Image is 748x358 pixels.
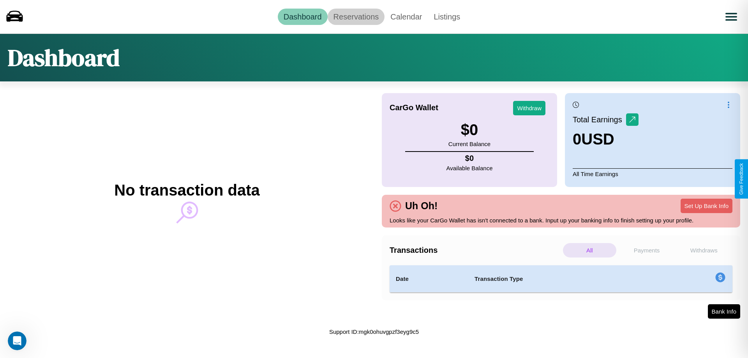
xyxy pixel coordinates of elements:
h4: Uh Oh! [401,200,441,212]
p: All [563,243,616,257]
h2: No transaction data [114,182,259,199]
h4: $ 0 [446,154,493,163]
h4: Transaction Type [475,274,651,284]
a: Dashboard [278,9,328,25]
table: simple table [390,265,732,293]
p: Current Balance [448,139,490,149]
h3: 0 USD [573,131,639,148]
button: Bank Info [708,304,740,319]
h4: Transactions [390,246,561,255]
h4: Date [396,274,462,284]
button: Withdraw [513,101,545,115]
p: All Time Earnings [573,168,732,179]
a: Calendar [385,9,428,25]
p: Support ID: mgk0ohuvgpzf3eyg9c5 [329,326,419,337]
iframe: Intercom live chat [8,332,26,350]
p: Withdraws [677,243,730,257]
p: Looks like your CarGo Wallet has isn't connected to a bank. Input up your banking info to finish ... [390,215,732,226]
p: Available Balance [446,163,493,173]
a: Listings [428,9,466,25]
a: Reservations [328,9,385,25]
p: Total Earnings [573,113,626,127]
button: Set Up Bank Info [681,199,732,213]
p: Payments [620,243,674,257]
div: Give Feedback [739,163,744,195]
h4: CarGo Wallet [390,103,438,112]
button: Open menu [720,6,742,28]
h1: Dashboard [8,42,120,74]
h3: $ 0 [448,121,490,139]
